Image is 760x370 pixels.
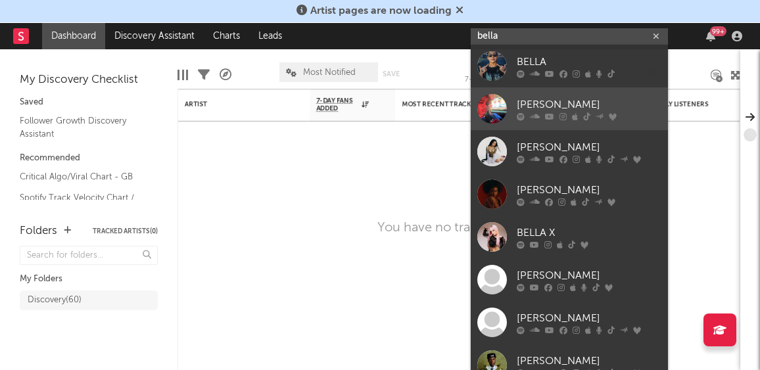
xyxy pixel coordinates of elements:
a: BELLA [471,45,668,87]
div: [PERSON_NAME] [517,97,661,113]
button: 99+ [706,31,715,41]
div: Recommended [20,150,158,166]
input: Search for folders... [20,246,158,265]
button: Save [383,70,400,78]
div: Most Recent Track [402,101,500,108]
span: 7-Day Fans Added [316,97,358,112]
a: [PERSON_NAME] [471,130,668,173]
div: [PERSON_NAME] [517,354,661,369]
a: BELLA X [471,216,668,258]
span: Artist pages are now loading [310,6,452,16]
a: Charts [204,23,249,49]
a: Critical Algo/Viral Chart - GB [20,170,145,184]
a: [PERSON_NAME] [471,301,668,344]
div: 7-Day Fans Added (7-Day Fans Added) [465,72,517,88]
a: Spotify Track Velocity Chart / [GEOGRAPHIC_DATA] [20,191,145,218]
a: Dashboard [42,23,105,49]
div: My Folders [20,271,158,287]
input: Search for artists [471,28,668,45]
a: [PERSON_NAME] [471,173,668,216]
a: Discovery Assistant [105,23,204,49]
div: Filters [198,56,210,94]
a: Follower Growth Discovery Assistant [20,114,145,141]
a: [PERSON_NAME] [471,87,668,130]
span: Most Notified [303,68,356,77]
div: BELLA [517,55,661,70]
div: BELLA X [517,225,661,241]
div: Saved [20,95,158,110]
div: [PERSON_NAME] [517,311,661,327]
a: Discovery(60) [20,290,158,310]
div: [PERSON_NAME] [517,183,661,198]
div: [PERSON_NAME] [517,140,661,156]
div: My Discovery Checklist [20,72,158,88]
div: 7-Day Fans Added (7-Day Fans Added) [465,56,517,94]
div: [PERSON_NAME] [517,268,661,284]
a: Leads [249,23,291,49]
div: A&R Pipeline [220,56,231,94]
div: You have no tracked artists. [377,220,541,236]
div: Discovery ( 60 ) [28,292,82,308]
div: Edit Columns [178,56,188,94]
div: 99 + [710,26,726,36]
button: Tracked Artists(0) [93,228,158,235]
span: Dismiss [456,6,463,16]
a: [PERSON_NAME] [471,258,668,301]
div: Artist [185,101,283,108]
div: Folders [20,223,57,239]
